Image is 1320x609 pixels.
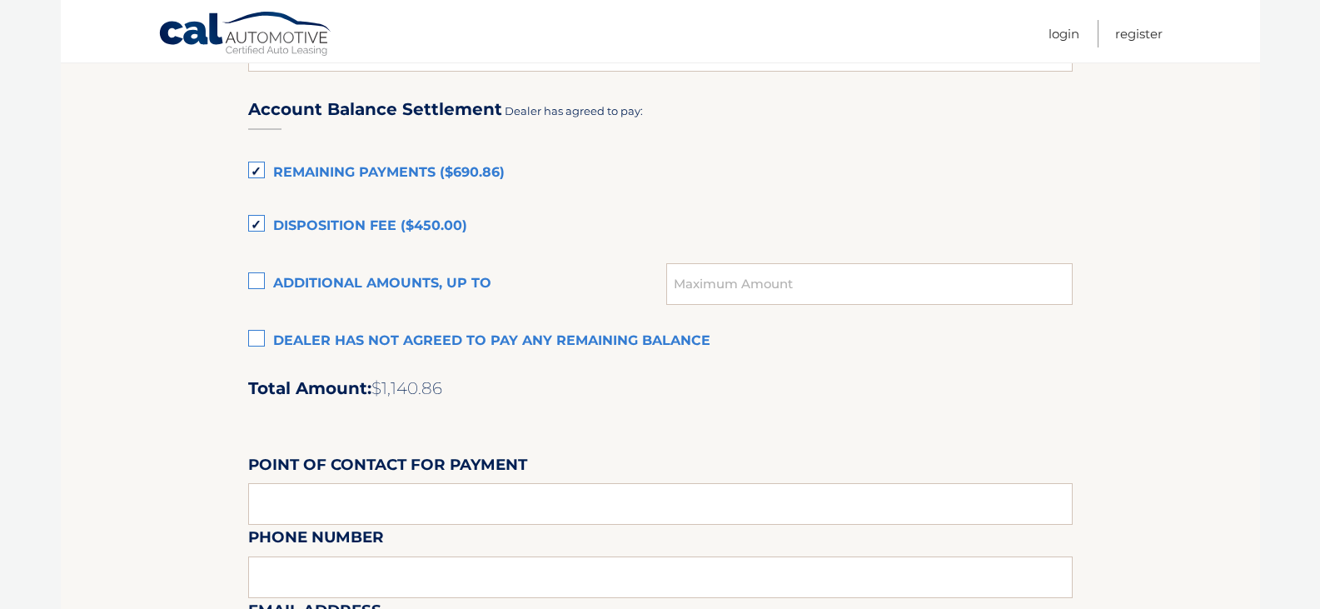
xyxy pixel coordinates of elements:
label: Additional amounts, up to [248,267,667,301]
label: Point of Contact for Payment [248,452,527,483]
h2: Total Amount: [248,378,1073,399]
label: Dealer has not agreed to pay any remaining balance [248,325,1073,358]
span: Dealer has agreed to pay: [505,104,643,117]
label: Disposition Fee ($450.00) [248,210,1073,243]
a: Register [1115,20,1163,47]
a: Cal Automotive [158,11,333,59]
h3: Account Balance Settlement [248,99,502,120]
input: Maximum Amount [666,263,1072,305]
a: Login [1049,20,1079,47]
span: $1,140.86 [371,378,442,398]
label: Remaining Payments ($690.86) [248,157,1073,190]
